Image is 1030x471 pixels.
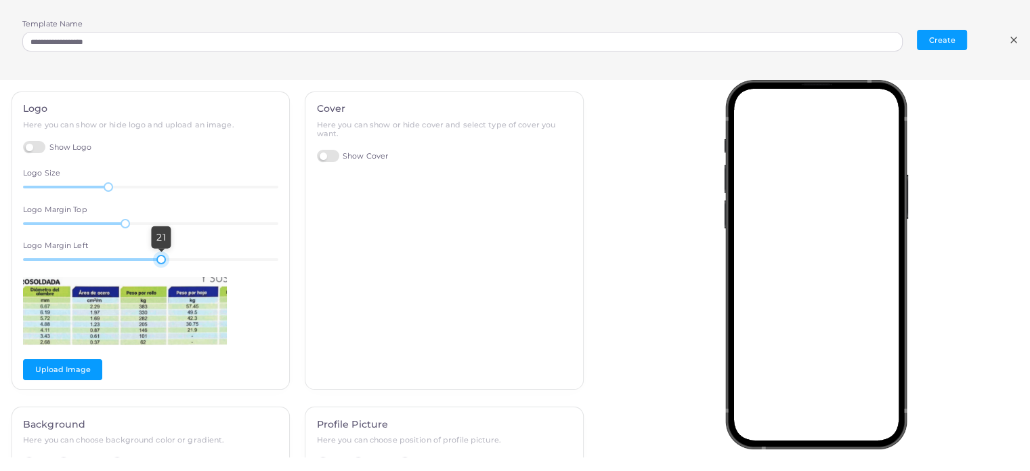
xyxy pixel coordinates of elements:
h4: Cover [317,103,572,115]
button: Upload Image [23,359,102,380]
h4: Logo [23,103,278,115]
label: Logo Margin Left [23,241,88,251]
img: Logo [23,277,227,345]
button: Create [917,30,967,50]
span: 21 [156,231,165,243]
h4: Background [23,419,278,430]
label: Show Logo [23,141,92,154]
span: Right [412,456,433,466]
h4: Profile Picture [317,419,572,430]
h6: Here you can choose background color or gradient. [23,436,278,445]
span: Media [125,456,148,466]
span: Left [330,456,344,466]
span: Gradient [71,456,104,466]
label: Logo Size [23,168,60,179]
span: Flat [37,456,50,466]
h6: Here you can choose position of profile picture. [317,436,572,445]
label: Logo Margin Top [23,205,87,216]
span: Middle [366,456,392,466]
label: Show Cover [317,150,389,163]
h6: Here you can show or hide cover and select type of cover you want. [317,121,572,138]
h6: Here you can show or hide logo and upload an image. [23,121,278,129]
label: Template Name [22,19,83,30]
